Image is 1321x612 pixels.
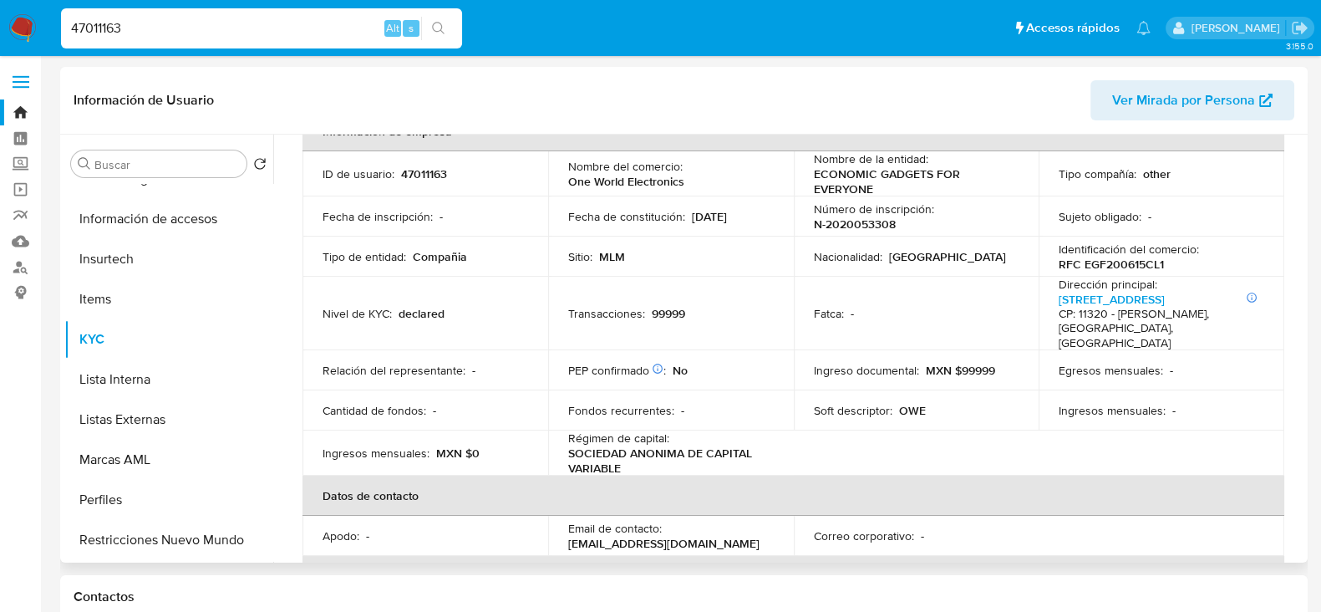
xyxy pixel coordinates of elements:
p: RFC EGF200615CL1 [1059,257,1164,272]
p: - [681,403,684,418]
p: MXN $99999 [926,363,995,378]
p: - [472,363,475,378]
p: MLM [599,249,625,264]
p: Sitio : [568,249,592,264]
p: One World Electronics [568,174,684,189]
p: Nacionalidad : [814,249,882,264]
p: [DATE] [692,209,727,224]
p: Ingresos mensuales : [323,446,429,461]
span: s [409,20,414,36]
p: Soft descriptor : [814,403,892,418]
span: Accesos rápidos [1026,19,1120,37]
p: Fecha de inscripción : [323,209,433,224]
p: - [366,528,369,543]
p: Fatca : [814,306,844,321]
p: 99999 [652,306,685,321]
p: [GEOGRAPHIC_DATA] [889,249,1006,264]
p: Fecha de constitución : [568,209,685,224]
p: Cantidad de fondos : [323,403,426,418]
p: Transacciones : [568,306,645,321]
input: Buscar usuario o caso... [61,18,462,39]
p: Nombre de la entidad : [814,151,928,166]
button: Items [64,279,273,319]
p: Dirección principal : [1059,277,1157,292]
span: Alt [386,20,399,36]
button: Volver al orden por defecto [253,157,267,176]
p: Correo corporativo : [814,528,914,543]
h1: Información de Usuario [74,92,214,109]
p: OWE [899,403,926,418]
input: Buscar [94,157,240,172]
span: Ver Mirada por Persona [1112,80,1255,120]
p: Nivel de KYC : [323,306,392,321]
p: declared [399,306,445,321]
p: Ingreso documental : [814,363,919,378]
a: [STREET_ADDRESS] [1059,291,1165,308]
a: Salir [1291,19,1308,37]
p: 47011163 [401,166,447,181]
p: ECONOMIC GADGETS FOR EVERYONE [814,166,1013,196]
button: Insurtech [64,239,273,279]
p: - [1148,209,1151,224]
button: Información de accesos [64,199,273,239]
button: search-icon [421,17,455,40]
p: Tipo de entidad : [323,249,406,264]
button: Lista Interna [64,360,273,400]
p: - [921,528,924,543]
p: Tipo compañía : [1059,166,1136,181]
p: PEP confirmado : [568,363,666,378]
h1: Contactos [74,589,1294,605]
p: Ingresos mensuales : [1059,403,1166,418]
p: Apodo : [323,528,359,543]
p: - [1172,403,1176,418]
p: - [433,403,436,418]
button: Ver Mirada por Persona [1090,80,1294,120]
p: MXN $0 [436,446,480,461]
p: - [439,209,443,224]
p: Egresos mensuales : [1059,363,1163,378]
p: Número de inscripción : [814,201,934,217]
p: Régimen de capital : [568,431,669,446]
p: No [673,363,688,378]
p: Nombre del comercio : [568,159,683,174]
p: irma.suarez@mercadolibre.com.mx [1191,20,1285,36]
button: Buscar [78,157,91,171]
p: - [1170,363,1173,378]
p: Identificación del comercio : [1059,242,1199,257]
button: Marcas AML [64,440,273,480]
button: Tarjetas [64,560,273,600]
p: N-2020053308 [814,217,896,232]
th: Datos del Representante Legal / Apoderado [302,556,1284,596]
button: Perfiles [64,480,273,520]
p: Fondos recurrentes : [568,403,674,418]
button: Restricciones Nuevo Mundo [64,520,273,560]
p: [EMAIL_ADDRESS][DOMAIN_NAME] [568,536,760,551]
p: Sujeto obligado : [1059,209,1141,224]
a: Notificaciones [1136,21,1151,35]
p: SOCIEDAD ANONIMA DE CAPITAL VARIABLE [568,446,767,476]
th: Datos de contacto [302,476,1284,516]
p: Email de contacto : [568,521,662,536]
h4: CP: 11320 - [PERSON_NAME], [GEOGRAPHIC_DATA], [GEOGRAPHIC_DATA] [1059,307,1257,351]
p: Relación del representante : [323,363,465,378]
button: KYC [64,319,273,360]
p: - [851,306,854,321]
button: Listas Externas [64,400,273,440]
p: ID de usuario : [323,166,394,181]
p: other [1143,166,1171,181]
p: Compañia [413,249,467,264]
